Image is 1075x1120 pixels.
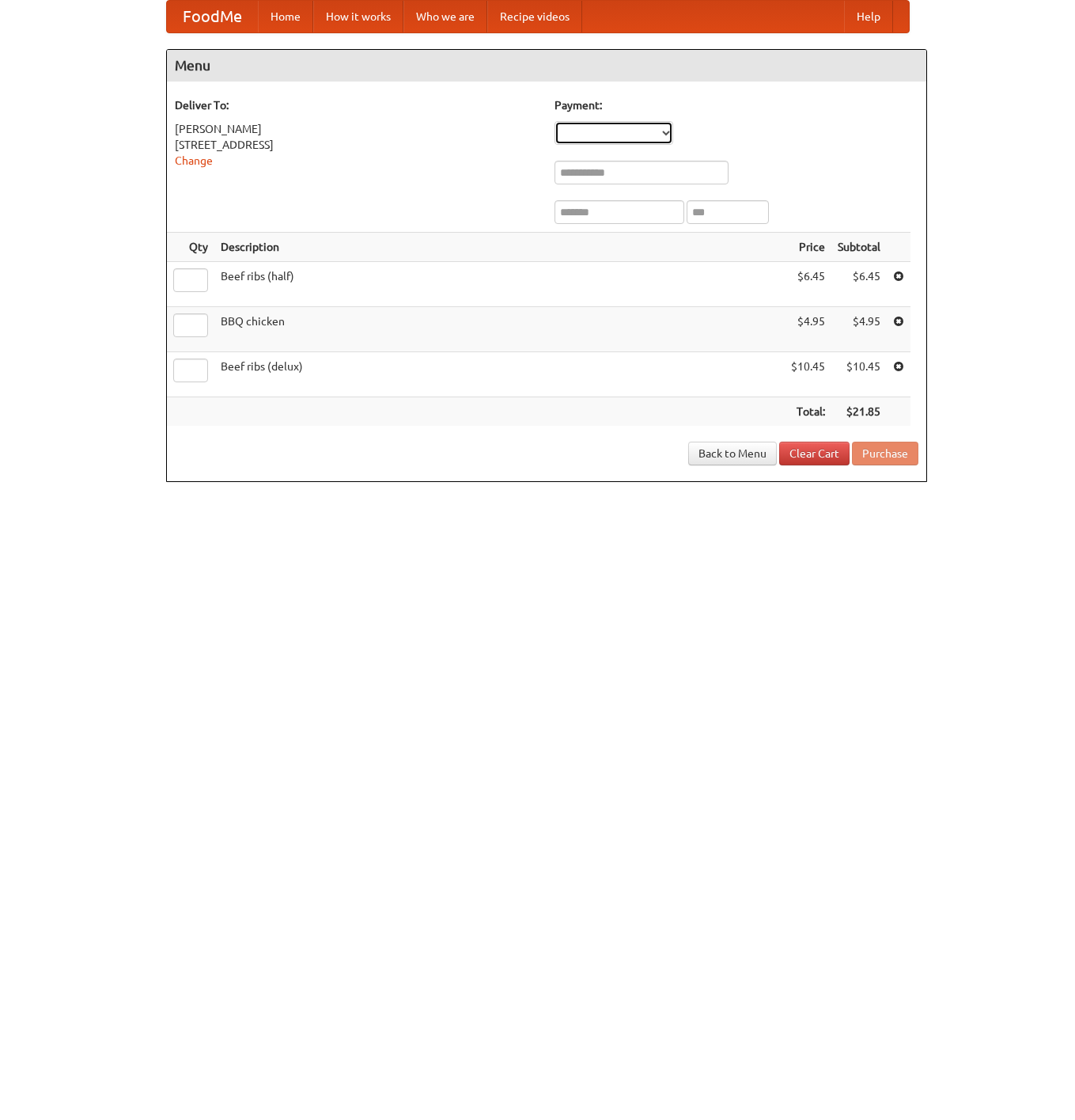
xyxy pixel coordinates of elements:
button: Purchase [852,442,918,465]
th: Qty [167,233,214,262]
th: Description [214,233,785,262]
th: Price [785,233,831,262]
td: BBQ chicken [214,307,785,352]
h5: Deliver To: [175,97,539,113]
td: $10.45 [785,352,831,397]
td: Beef ribs (delux) [214,352,785,397]
td: $4.95 [785,307,831,352]
div: [STREET_ADDRESS] [175,137,539,153]
th: Subtotal [831,233,887,262]
h5: Payment: [555,97,918,113]
td: Beef ribs (half) [214,262,785,307]
th: Total: [785,397,831,427]
h4: Menu [167,50,926,82]
td: $10.45 [831,352,887,397]
a: Help [844,1,893,32]
a: Recipe videos [487,1,582,32]
td: $6.45 [831,262,887,307]
a: Change [175,154,213,167]
a: Back to Menu [688,442,777,465]
a: How it works [313,1,403,32]
a: Home [258,1,313,32]
div: [PERSON_NAME] [175,121,539,137]
a: Clear Cart [779,442,850,465]
a: FoodMe [167,1,258,32]
td: $6.45 [785,262,831,307]
td: $4.95 [831,307,887,352]
th: $21.85 [831,397,887,427]
a: Who we are [403,1,487,32]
